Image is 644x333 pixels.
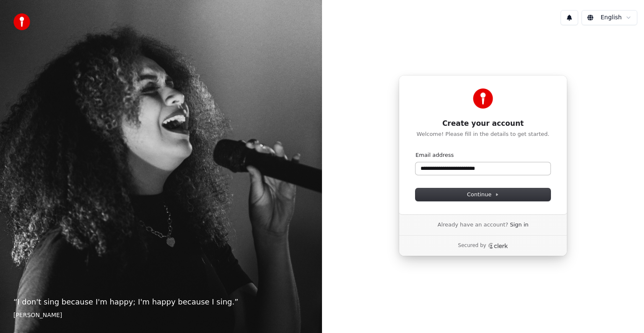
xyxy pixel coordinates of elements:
p: Welcome! Please fill in the details to get started. [415,130,551,138]
span: Already have an account? [437,221,508,229]
button: Continue [415,188,551,201]
h1: Create your account [415,119,551,129]
img: Youka [473,88,493,109]
a: Clerk logo [488,243,508,249]
a: Sign in [510,221,528,229]
footer: [PERSON_NAME] [13,311,309,320]
p: “ I don't sing because I'm happy; I'm happy because I sing. ” [13,296,309,308]
span: Continue [467,191,499,198]
label: Email address [415,151,454,159]
img: youka [13,13,30,30]
p: Secured by [458,242,486,249]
